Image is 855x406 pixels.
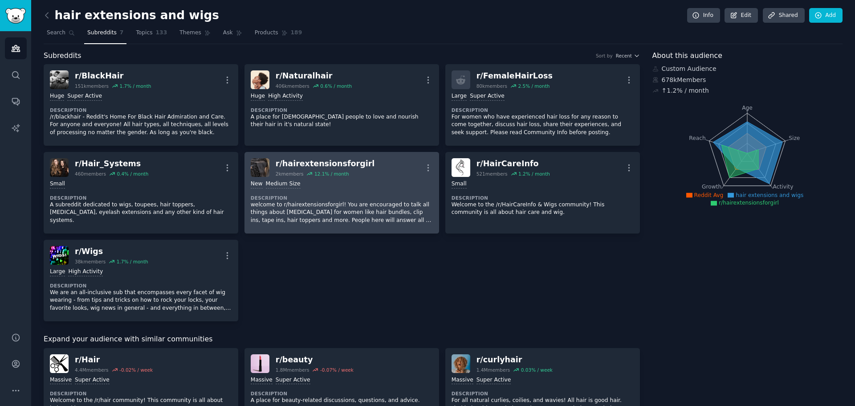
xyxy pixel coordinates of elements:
[75,258,106,265] div: 38k members
[120,29,124,37] span: 7
[251,397,433,405] p: A place for beauty-related discussions, questions, and advice.
[44,334,212,345] span: Expand your audience with similar communities
[276,367,309,373] div: 1.8M members
[470,92,505,101] div: Super Active
[476,83,507,89] div: 80k members
[75,246,148,257] div: r/ Wigs
[773,184,793,190] tspan: Activity
[476,367,510,373] div: 1.4M members
[75,70,151,82] div: r/ BlackHair
[702,184,721,190] tspan: Growth
[50,354,69,373] img: Hair
[87,29,117,37] span: Subreddits
[252,26,305,44] a: Products189
[220,26,245,44] a: Ask
[44,64,238,146] a: BlackHairr/BlackHair151kmembers1.7% / monthHugeSuper ActiveDescription/r/blackhair - Reddit's Hom...
[452,201,634,217] p: Welcome to the /r/HairCareInfo & Wigs community! This community is all about hair care and wig.
[452,390,634,397] dt: Description
[50,201,232,225] p: A subreddit dedicated to wigs, toupees, hair toppers, [MEDICAL_DATA], eyelash extensions and any ...
[50,195,232,201] dt: Description
[276,376,310,385] div: Super Active
[476,354,553,365] div: r/ curlyhair
[156,29,167,37] span: 133
[50,70,69,89] img: BlackHair
[251,113,433,129] p: A place for [DEMOGRAPHIC_DATA] people to love and nourish their hair in it's natural state!
[44,26,78,44] a: Search
[75,158,148,169] div: r/ Hair_Systems
[291,29,302,37] span: 189
[276,70,352,82] div: r/ Naturalhair
[119,367,153,373] div: -0.02 % / week
[117,171,148,177] div: 0.4 % / month
[68,268,103,276] div: High Activity
[136,29,152,37] span: Topics
[50,246,69,265] img: Wigs
[251,376,273,385] div: Massive
[452,376,473,385] div: Massive
[50,113,232,137] p: /r/blackhair - Reddit's Home For Black Hair Admiration and Care. For anyone and everyone! All hai...
[5,8,26,24] img: GummySearch logo
[452,158,470,177] img: HairCareInfo
[50,92,64,101] div: Huge
[616,53,640,59] button: Recent
[75,83,109,89] div: 151k members
[179,29,201,37] span: Themes
[452,195,634,201] dt: Description
[652,50,722,62] span: About this audience
[251,201,433,225] p: welcome to r/hairextensionsforgirl! You are encouraged to talk all things about [MEDICAL_DATA] fo...
[223,29,233,37] span: Ask
[251,92,265,101] div: Huge
[44,240,238,321] a: Wigsr/Wigs38kmembers1.7% / monthLargeHigh ActivityDescriptionWe are an all-inclusive sub that enc...
[476,171,508,177] div: 521 members
[50,180,65,189] div: Small
[452,354,470,373] img: curlyhair
[50,289,232,312] p: We are an all-inclusive sub that encompasses every facet of wig wearing - from tips and tricks on...
[266,180,301,189] div: Medium Size
[244,152,439,234] a: hairextensionsforgirlr/hairextensionsforgirl2kmembers12.1% / monthNewMedium SizeDescriptionwelcom...
[276,83,309,89] div: 406k members
[75,367,109,373] div: 4.4M members
[50,376,72,385] div: Massive
[789,135,800,141] tspan: Size
[725,8,758,23] a: Edit
[518,83,550,89] div: 2.5 % / month
[719,200,779,206] span: r/hairextensionsforgirl
[117,258,148,265] div: 1.7 % / month
[662,86,709,95] div: ↑ 1.2 % / month
[445,152,640,234] a: HairCareInfor/HairCareInfo521members1.2% / monthSmallDescriptionWelcome to the /r/HairCareInfo & ...
[689,135,706,141] tspan: Reach
[694,192,724,198] span: Reddit Avg
[251,158,269,177] img: hairextensionsforgirl
[616,53,632,59] span: Recent
[84,26,126,44] a: Subreddits7
[50,283,232,289] dt: Description
[133,26,170,44] a: Topics133
[75,354,153,365] div: r/ Hair
[50,158,69,177] img: Hair_Systems
[176,26,214,44] a: Themes
[75,171,106,177] div: 460 members
[276,171,304,177] div: 2k members
[596,53,613,59] div: Sort by
[268,92,303,101] div: High Activity
[452,180,467,189] div: Small
[687,8,720,23] a: Info
[50,390,232,397] dt: Description
[251,107,433,113] dt: Description
[119,83,151,89] div: 1.7 % / month
[44,152,238,234] a: Hair_Systemsr/Hair_Systems460members0.4% / monthSmallDescriptionA subreddit dedicated to wigs, to...
[763,8,805,23] a: Shared
[652,75,843,85] div: 678k Members
[314,171,349,177] div: 12.1 % / month
[75,376,110,385] div: Super Active
[476,376,511,385] div: Super Active
[251,390,433,397] dt: Description
[251,180,263,189] div: New
[742,105,753,111] tspan: Age
[452,113,634,137] p: For women who have experienced hair loss for any reason to come together, discuss hair loss, shar...
[276,354,354,365] div: r/ beauty
[320,83,352,89] div: 0.6 % / month
[50,107,232,113] dt: Description
[50,268,65,276] div: Large
[736,192,803,198] span: hair extensions and wigs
